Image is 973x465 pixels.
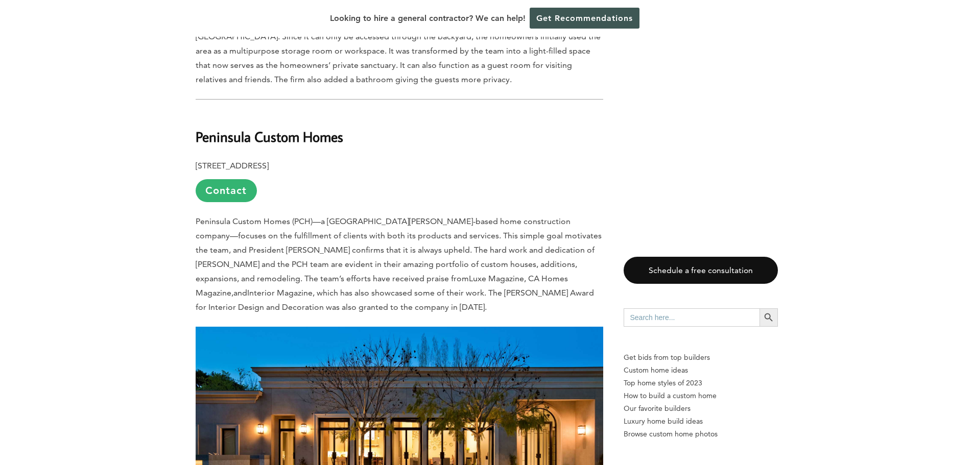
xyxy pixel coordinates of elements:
a: Custom home ideas [624,364,778,377]
a: Get Recommendations [530,8,639,29]
span: Luxe Magazine, [469,274,526,283]
span: and [233,288,247,298]
span: , which has also showcased some of their work. The [PERSON_NAME] Award for Interior Design and De... [196,288,594,312]
span: Peninsula Custom Homes (PCH)—a [GEOGRAPHIC_DATA][PERSON_NAME]-based home construction company—foc... [196,216,602,283]
a: Top home styles of 2023 [624,377,778,389]
a: Browse custom home photos [624,428,778,440]
a: How to build a custom home [624,389,778,402]
b: Peninsula Custom Homes [196,128,343,145]
input: Search here... [624,308,760,327]
a: Contact [196,179,257,202]
b: [STREET_ADDRESS] [196,161,269,170]
span: Interior Magazine [247,288,313,298]
a: Schedule a free consultation [624,257,778,284]
a: Our favorite builders [624,402,778,415]
a: Luxury home build ideas [624,415,778,428]
p: Get bids from top builders [624,351,778,364]
svg: Search [763,312,774,323]
iframe: Drift Widget Chat Controller [922,414,961,453]
span: CA Homes Magazine, [196,274,568,298]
